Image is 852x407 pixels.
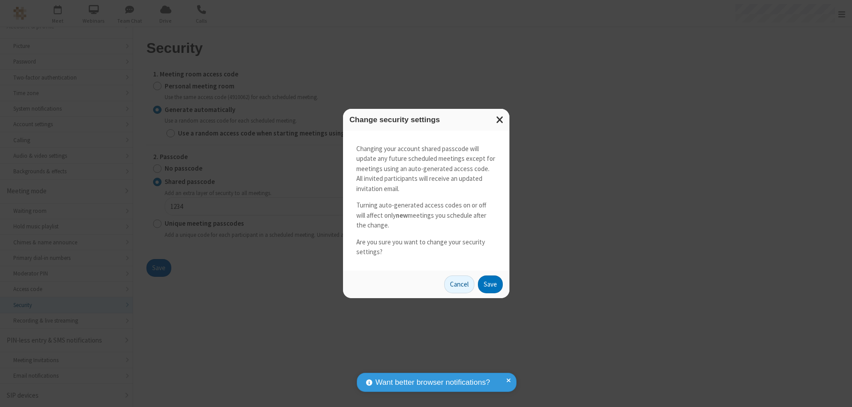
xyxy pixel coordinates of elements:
p: Are you sure you want to change your security settings? [356,237,496,257]
h3: Change security settings [350,116,503,124]
button: Cancel [444,275,474,293]
button: Close modal [491,109,509,131]
p: Turning auto-generated access codes on or off will affect only meetings you schedule after the ch... [356,200,496,231]
button: Save [478,275,503,293]
p: Changing your account shared passcode will update any future scheduled meetings except for meetin... [356,144,496,194]
span: Want better browser notifications? [375,377,490,388]
strong: new [396,211,408,219]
